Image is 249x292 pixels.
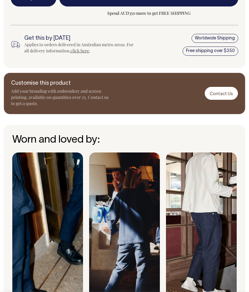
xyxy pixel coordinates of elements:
div: Applies to orders delivered in Australian metro areas. For all delivery information, . [24,42,135,54]
h6: Get this by [DATE] [24,35,135,42]
h6: Customise this product [11,80,109,87]
h3: Worn and loved by: [12,134,237,146]
a: Contact Us [205,87,238,100]
span: Spend AUD350 more to get FREE SHIPPING [59,10,238,16]
p: Add your branding with embroidery and screen printing, available on quantities over 25. Contact u... [11,88,109,107]
a: click here [70,48,89,54]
